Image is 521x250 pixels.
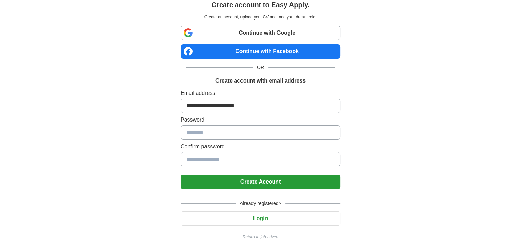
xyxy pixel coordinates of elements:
[181,26,340,40] a: Continue with Google
[181,175,340,189] button: Create Account
[181,44,340,59] a: Continue with Facebook
[215,77,306,85] h1: Create account with email address
[181,89,340,97] label: Email address
[181,211,340,226] button: Login
[182,14,339,20] p: Create an account, upload your CV and land your dream role.
[253,64,268,71] span: OR
[181,142,340,151] label: Confirm password
[181,116,340,124] label: Password
[181,234,340,240] a: Return to job advert
[181,215,340,221] a: Login
[236,200,285,207] span: Already registered?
